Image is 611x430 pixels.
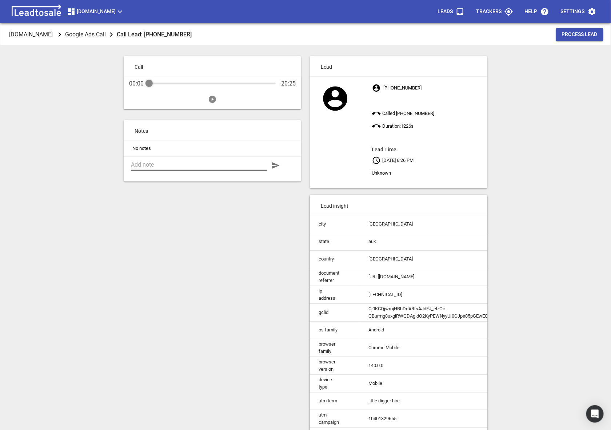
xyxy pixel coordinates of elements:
svg: Your local time [372,156,381,165]
aside: Call Lead: [PHONE_NUMBER] [117,29,192,39]
td: os family [310,321,360,339]
p: [DOMAIN_NAME] [9,30,53,39]
aside: Lead Time [372,145,487,154]
p: Lead [310,56,487,76]
td: gclid [310,303,360,321]
td: Mobile [360,374,541,392]
td: state [310,233,360,250]
td: country [310,250,360,268]
p: Trackers [476,8,502,15]
td: 10401329655 [360,410,541,427]
p: [PHONE_NUMBER] Called [PHONE_NUMBER] Duration: 1226 s [DATE] 6:26 PM Unknown [372,81,487,179]
td: device type [310,374,360,392]
p: Call [124,56,301,76]
td: [TECHNICAL_ID] [360,286,541,303]
td: Cj0KCQjwrojHBhDdARIsAJdEJ_elzOc-QBurmg8uxgiRWQDAgldO2KyPEWNyyUI0GJpe85pGEwEGv8UaAsRHEALw_wcB [360,303,541,321]
div: Open Intercom Messenger [586,405,604,423]
div: 00:00 [129,81,144,87]
button: Play [205,91,220,105]
img: logo [9,4,64,19]
td: auk [360,233,541,250]
span: Process Lead [562,31,598,38]
td: 140.0.0 [360,357,541,374]
td: document referrer [310,268,360,286]
span: [DOMAIN_NAME] [67,7,124,16]
div: Audio Progress Control [149,80,276,87]
div: Audio Player [124,76,301,109]
td: browser version [310,357,360,374]
p: Help [525,8,538,15]
p: Google Ads Call [65,30,106,39]
td: Chrome Mobile [360,339,541,357]
td: Android [360,321,541,339]
td: utm term [310,392,360,410]
li: No notes [124,140,301,156]
td: [GEOGRAPHIC_DATA] [360,250,541,268]
td: [URL][DOMAIN_NAME] [360,268,541,286]
p: Notes [124,120,301,140]
button: [DOMAIN_NAME] [64,4,127,19]
button: Process Lead [556,28,603,41]
td: utm campaign [310,410,360,427]
p: Leads [438,8,453,15]
p: Lead insight [310,195,487,215]
td: [GEOGRAPHIC_DATA] [360,215,541,233]
p: Settings [561,8,585,15]
td: browser family [310,339,360,357]
div: 20:25 [281,81,296,87]
td: ip address [310,286,360,303]
td: city [310,215,360,233]
td: little digger hire [360,392,541,410]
